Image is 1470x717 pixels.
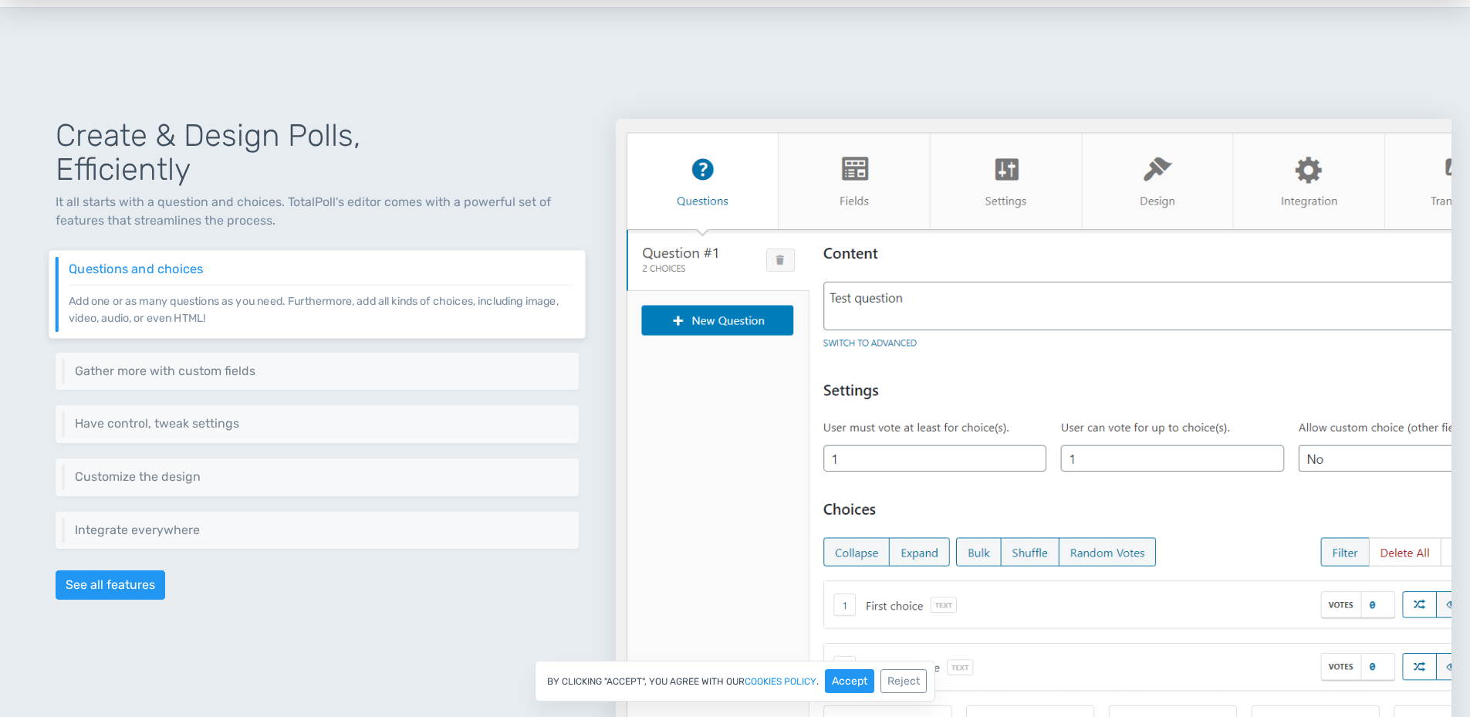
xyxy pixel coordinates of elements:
[75,523,567,537] h6: Integrate everywhere
[745,677,816,686] a: cookies policy
[56,119,579,187] h1: Create & Design Polls, Efficiently
[75,431,567,431] p: Control different aspects of your poll via a set of settings like restrictions, results visibilit...
[75,536,567,537] p: Integrate your poll virtually everywhere on your website or even externally through an embed code.
[75,364,567,378] h6: Gather more with custom fields
[825,669,874,693] button: Accept
[69,262,573,276] h6: Questions and choices
[56,193,579,230] p: It all starts with a question and choices. TotalPoll's editor comes with a powerful set of featur...
[75,377,567,378] p: Add custom fields to gather more information about the voter. TotalPoll supports five field types...
[75,470,567,484] h6: Customize the design
[69,284,573,326] p: Add one or as many questions as you need. Furthermore, add all kinds of choices, including image,...
[535,661,935,702] div: By clicking "Accept", you agree with our .
[880,669,927,693] button: Reject
[75,417,567,431] h6: Have control, tweak settings
[56,570,165,600] a: See all features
